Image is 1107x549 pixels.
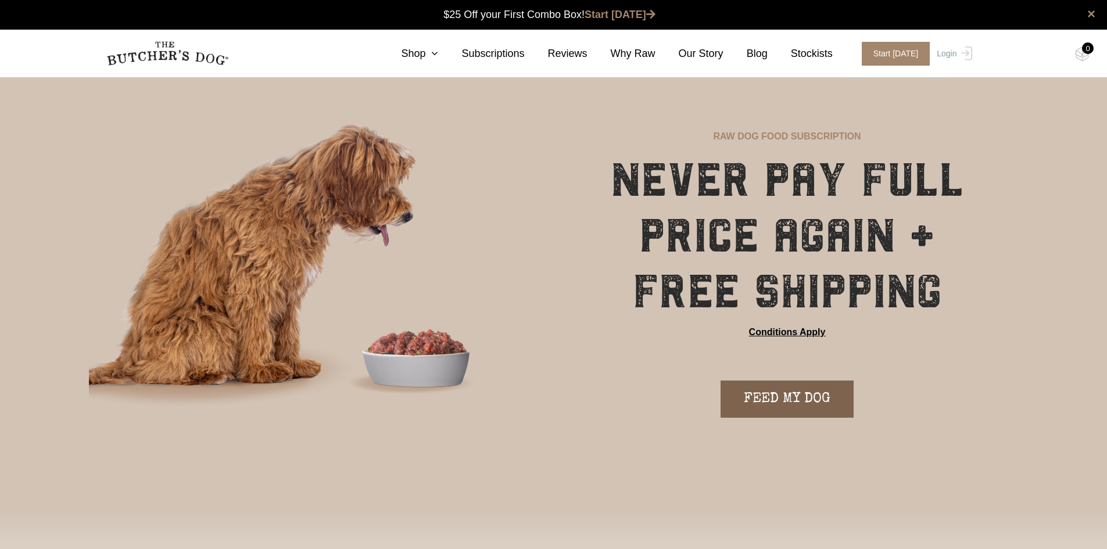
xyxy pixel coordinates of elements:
span: Start [DATE] [862,42,930,66]
a: Start [DATE] [585,9,655,20]
a: Our Story [655,46,723,62]
a: Conditions Apply [749,325,826,339]
a: Subscriptions [438,46,524,62]
a: Reviews [525,46,587,62]
a: FEED MY DOG [721,381,854,418]
h1: NEVER PAY FULL PRICE AGAIN + FREE SHIPPING [585,152,990,320]
a: Stockists [768,46,833,62]
p: RAW DOG FOOD SUBSCRIPTION [713,130,861,143]
a: Why Raw [587,46,655,62]
a: Shop [378,46,438,62]
img: TBD_Cart-Empty.png [1075,46,1090,62]
a: Login [934,42,972,66]
a: Start [DATE] [850,42,934,66]
a: close [1087,7,1095,21]
img: blaze-subscription-hero [89,77,551,462]
div: 0 [1082,42,1094,54]
a: Blog [723,46,768,62]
